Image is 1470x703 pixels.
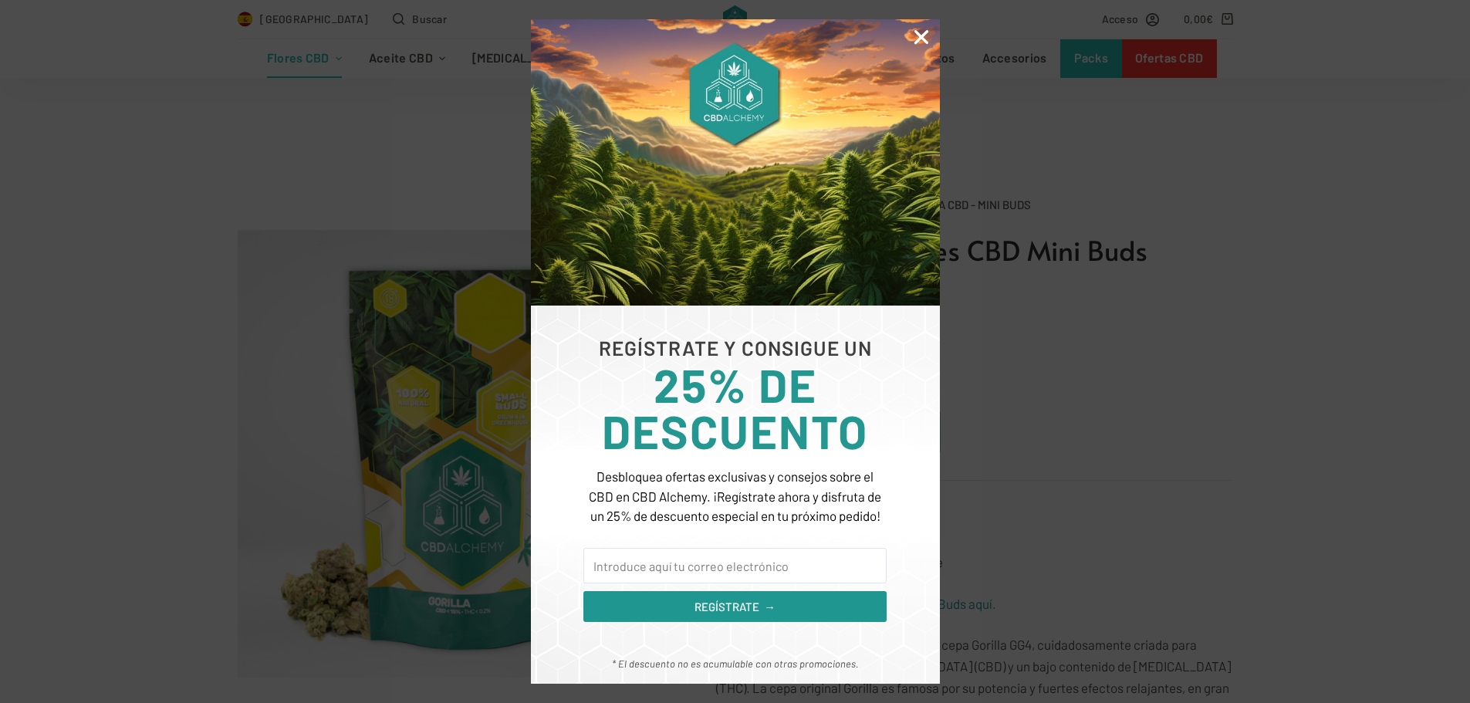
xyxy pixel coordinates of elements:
[583,591,886,622] button: REGÍSTRATE →
[583,361,886,454] h3: 25% DE DESCUENTO
[694,598,776,616] span: REGÍSTRATE →
[911,27,931,47] a: Close
[612,657,859,670] em: * El descuento no es acumulable con otras promociones.
[583,338,886,357] h6: REGÍSTRATE Y CONSIGUE UN
[583,467,886,526] p: Desbloquea ofertas exclusivas y consejos sobre el CBD en CBD Alchemy. ¡Regístrate ahora y disfrut...
[583,548,886,583] input: Introduce aquí tu correo electrónico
